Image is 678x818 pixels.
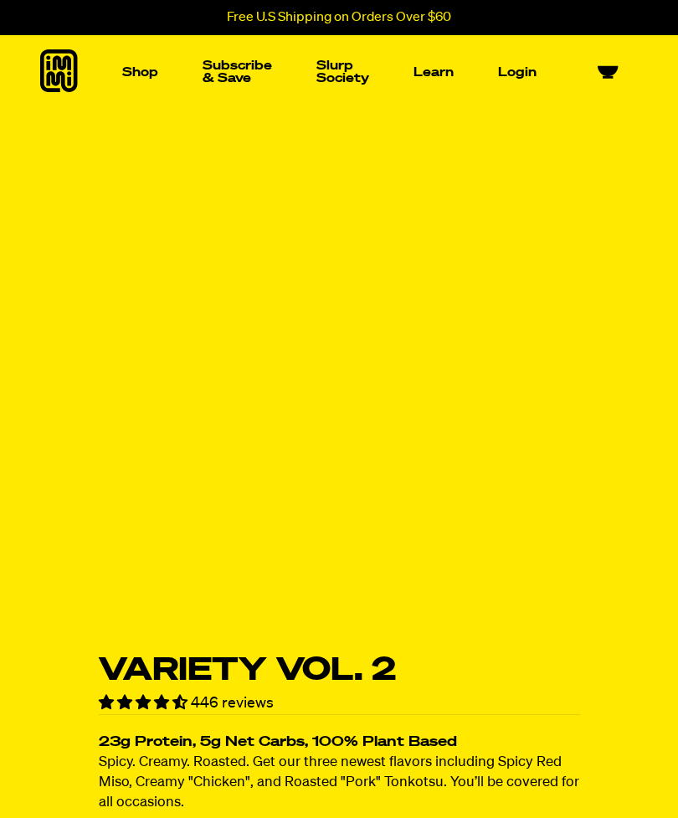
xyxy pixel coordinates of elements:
[227,10,451,25] p: Free U.S Shipping on Orders Over $60
[310,53,376,91] a: Slurp Society
[116,35,543,109] nav: Main navigation
[407,59,460,85] a: Learn
[99,736,580,750] h2: 23g Protein, 5g Net Carbs, 100% Plant Based
[196,53,279,91] a: Subscribe & Save
[99,696,191,711] span: 4.70 stars
[491,59,543,85] a: Login
[99,754,580,814] p: Spicy. Creamy. Roasted. Get our three newest flavors including Spicy Red Miso, Creamy "Chicken", ...
[191,696,274,711] span: 446 reviews
[116,59,165,85] a: Shop
[99,655,580,687] h1: Variety Vol. 2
